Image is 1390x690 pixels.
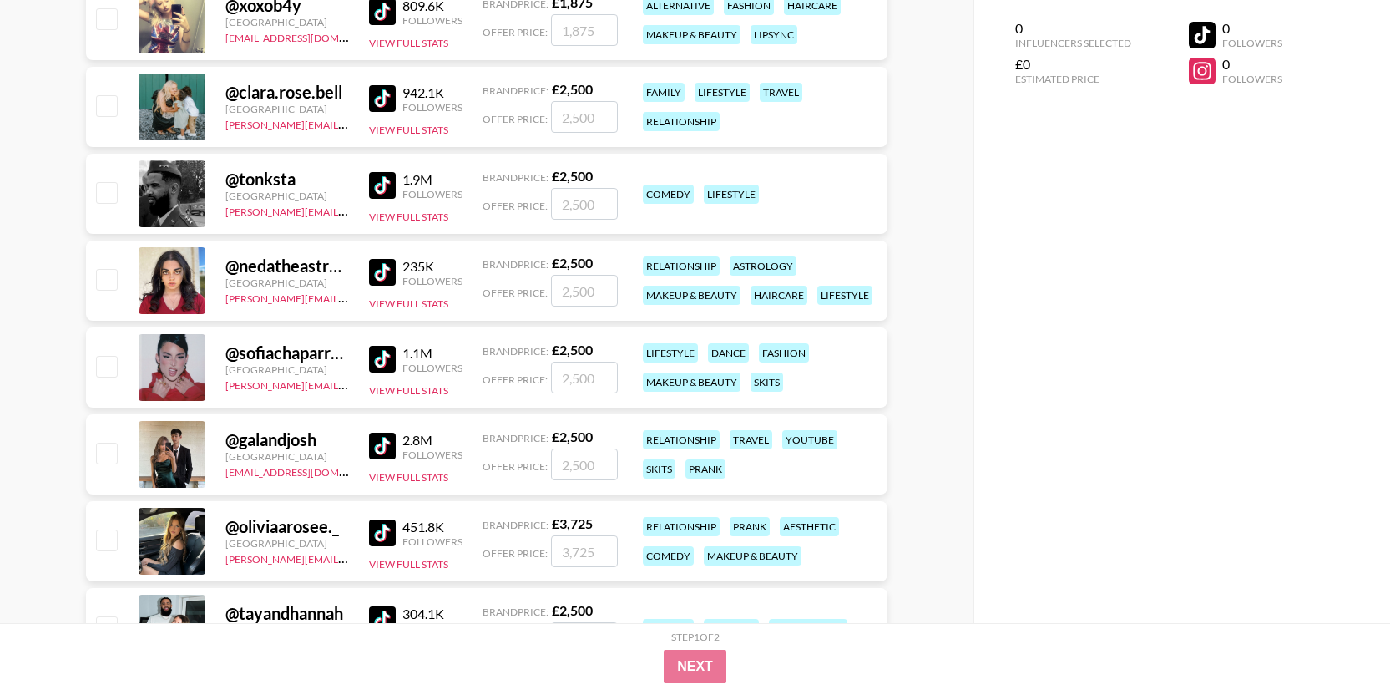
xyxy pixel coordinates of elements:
div: makeup & beauty [643,25,740,44]
div: 942.1K [402,84,462,101]
div: [GEOGRAPHIC_DATA] [225,537,349,550]
span: Offer Price: [483,287,548,299]
a: [EMAIL_ADDRESS][DOMAIN_NAME] [225,28,393,44]
div: skits [751,373,783,392]
span: Brand Price: [483,432,548,444]
img: TikTok [369,346,396,373]
div: @ tonksta [225,169,349,190]
img: TikTok [369,259,396,286]
div: [GEOGRAPHIC_DATA] [225,277,349,289]
div: 1.1M [402,345,462,362]
div: Estimated Price [1015,73,1131,85]
div: [GEOGRAPHIC_DATA] [225,16,349,28]
div: youtube [782,430,837,449]
div: Followers [402,101,462,114]
div: Influencers Selected [1015,37,1131,49]
a: [PERSON_NAME][EMAIL_ADDRESS][DOMAIN_NAME] [225,115,473,131]
span: Brand Price: [483,171,548,184]
div: skits [643,459,675,479]
div: 235K [402,258,462,275]
div: @ clara.rose.bell [225,82,349,103]
div: haircare [751,286,807,305]
strong: £ 2,500 [552,168,593,184]
div: lifestyle [704,619,759,638]
div: 0 [1222,20,1282,37]
strong: £ 2,500 [552,602,593,618]
span: Brand Price: [483,345,548,358]
div: 2.8M [402,432,462,449]
div: makeup & beauty [643,286,740,305]
div: £0 [1015,56,1131,73]
div: makeup & beauty [704,546,801,566]
span: Brand Price: [483,258,548,271]
span: Offer Price: [483,200,548,212]
img: TikTok [369,520,396,546]
img: TikTok [369,172,396,199]
div: aesthetic [780,517,839,536]
div: Followers [1222,73,1282,85]
div: dance [708,343,749,363]
div: [GEOGRAPHIC_DATA] [225,190,349,202]
div: lipsync [751,25,797,44]
div: relationship [643,112,720,131]
div: comedy [643,619,694,638]
div: relationship [643,256,720,276]
input: 2,500 [551,188,618,220]
span: Offer Price: [483,113,548,125]
strong: £ 2,500 [552,342,593,358]
input: 2,500 [551,275,618,307]
div: Followers [402,362,462,374]
input: 3,725 [551,535,618,567]
span: Brand Price: [483,519,548,531]
div: Followers [402,535,462,548]
div: fashion [759,343,809,363]
div: travel [760,83,802,102]
div: Followers [402,449,462,461]
div: lifestyle [695,83,750,102]
input: 2,500 [551,622,618,654]
span: Offer Price: [483,460,548,473]
div: astrology [730,256,796,276]
strong: £ 3,725 [552,515,593,531]
div: lifestyle [817,286,872,305]
div: prank [730,517,770,536]
img: TikTok [369,85,396,112]
div: relationship [643,517,720,536]
div: comedy [643,185,694,204]
div: Followers [402,188,462,200]
div: [GEOGRAPHIC_DATA] [225,103,349,115]
div: food & drink [769,619,847,638]
div: 0 [1222,56,1282,73]
a: [PERSON_NAME][EMAIL_ADDRESS][DOMAIN_NAME] [225,202,473,218]
div: Followers [1222,37,1282,49]
img: TikTok [369,433,396,459]
div: family [643,83,685,102]
div: 0 [1015,20,1131,37]
div: lifestyle [643,343,698,363]
strong: £ 2,500 [552,81,593,97]
a: [EMAIL_ADDRESS][DOMAIN_NAME] [225,463,393,479]
strong: £ 2,500 [552,429,593,444]
div: [GEOGRAPHIC_DATA] [225,450,349,463]
span: Brand Price: [483,84,548,97]
button: View Full Stats [369,558,448,571]
button: View Full Stats [369,211,448,223]
button: View Full Stats [369,384,448,397]
div: Step 1 of 2 [671,631,720,643]
div: @ sofiachaparrorr [225,342,349,363]
span: Offer Price: [483,547,548,560]
div: travel [730,430,772,449]
div: Followers [402,14,462,27]
div: @ tayandhannah [225,603,349,624]
div: 451.8K [402,519,462,535]
div: relationship [643,430,720,449]
div: Followers [402,622,462,635]
button: Next [664,650,726,683]
div: 304.1K [402,606,462,622]
a: [PERSON_NAME][EMAIL_ADDRESS][DOMAIN_NAME] [225,376,473,392]
div: Followers [402,275,462,287]
div: @ nedatheastrologer [225,256,349,277]
input: 2,500 [551,449,618,480]
div: prank [685,459,725,479]
div: comedy [643,546,694,566]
